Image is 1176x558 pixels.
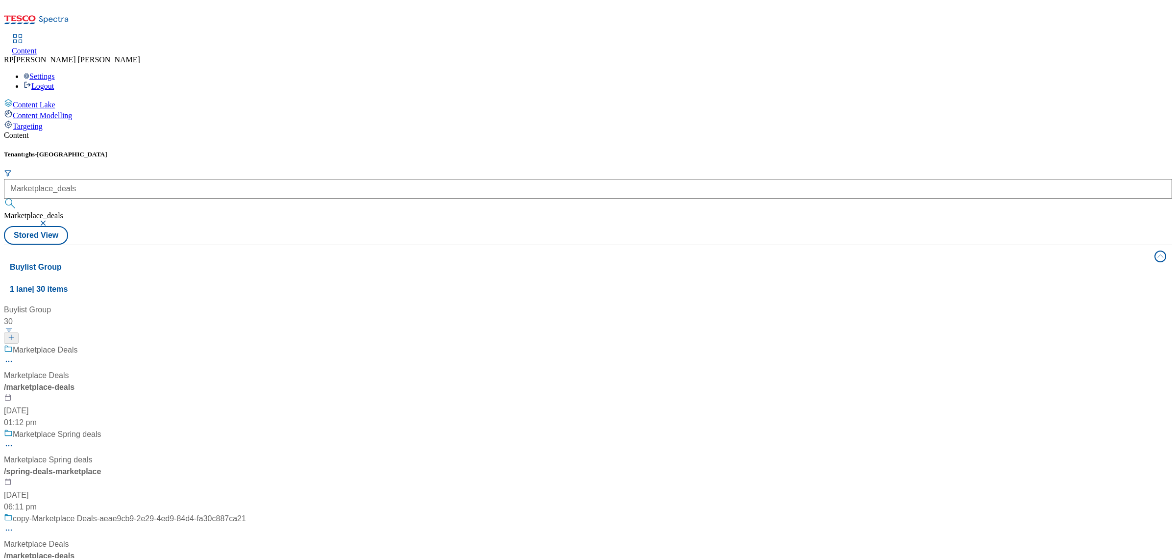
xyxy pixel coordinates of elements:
[4,454,93,466] div: Marketplace Spring deals
[4,120,1172,131] a: Targeting
[4,169,12,177] svg: Search Filters
[4,99,1172,109] a: Content Lake
[12,35,37,55] a: Content
[4,109,1172,120] a: Content Modelling
[4,131,1172,140] div: Content
[10,285,68,293] span: 1 lane | 30 items
[4,383,74,391] span: / marketplace-deals
[24,82,54,90] a: Logout
[13,122,43,130] span: Targeting
[24,72,55,80] a: Settings
[4,226,68,245] button: Stored View
[4,467,101,476] span: / spring-deals-marketplace
[14,55,140,64] span: [PERSON_NAME] [PERSON_NAME]
[13,111,72,120] span: Content Modelling
[13,513,246,525] div: copy-Marketplace Deals-aeae9cb9-2e29-4ed9-84d4-fa30c887ca21
[4,55,14,64] span: RP
[13,429,101,440] div: Marketplace Spring deals
[13,101,55,109] span: Content Lake
[4,370,69,381] div: Marketplace Deals
[4,151,1172,158] h5: Tenant:
[4,489,246,501] div: [DATE]
[4,304,246,316] div: Buylist Group
[4,538,69,550] div: Marketplace Deals
[25,151,107,158] span: ghs-[GEOGRAPHIC_DATA]
[10,261,1149,273] h4: Buylist Group
[4,211,63,220] span: Marketplace_deals
[13,344,78,356] div: Marketplace Deals
[4,316,246,328] div: 30
[4,501,246,513] div: 06:11 pm
[4,405,246,417] div: [DATE]
[12,47,37,55] span: Content
[4,417,246,429] div: 01:12 pm
[4,179,1172,199] input: Search
[4,245,1172,300] button: Buylist Group1 lane| 30 items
